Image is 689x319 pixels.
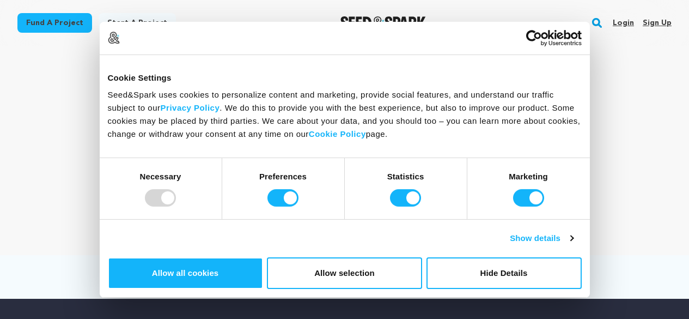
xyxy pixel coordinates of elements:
a: Show details [510,232,573,245]
strong: Marketing [509,172,548,181]
img: logo [108,32,120,44]
strong: Statistics [387,172,424,181]
a: Login [613,14,634,32]
button: Allow selection [267,257,422,289]
img: Seed&Spark Logo Dark Mode [340,16,426,29]
div: Cookie Settings [108,71,582,84]
a: Cookie Policy [309,129,366,139]
strong: Necessary [140,172,181,181]
a: Fund a project [17,13,92,33]
a: Usercentrics Cookiebot - opens in a new window [486,29,582,46]
a: Start a project [99,13,176,33]
a: Sign up [643,14,672,32]
a: Seed&Spark Homepage [340,16,426,29]
button: Hide Details [426,257,582,289]
a: Privacy Policy [161,103,220,112]
div: Seed&Spark uses cookies to personalize content and marketing, provide social features, and unders... [108,88,582,141]
strong: Preferences [259,172,307,181]
button: Allow all cookies [108,257,263,289]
